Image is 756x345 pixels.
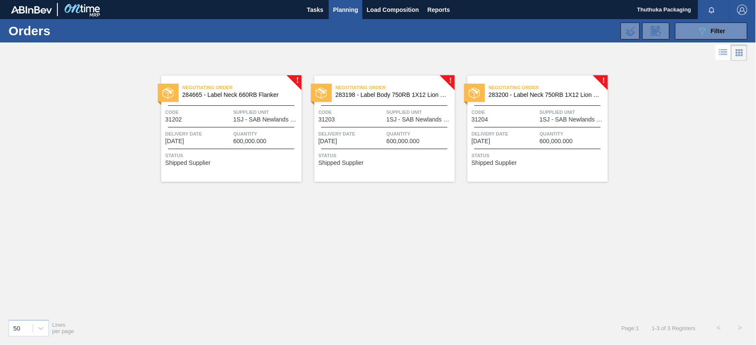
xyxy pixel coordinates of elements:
span: 08/30/2025 [165,138,184,144]
span: 283200 - Label Neck 750RB 1X12 Lion Pinc 2022 [489,92,601,98]
img: status [469,88,480,99]
span: Lines per page [52,322,74,334]
div: Import Order Negotiation [621,23,640,40]
span: 1SJ - SAB Newlands Brewery [540,116,606,123]
a: !statusNegotiating Order284665 - Label Neck 660RB FlankerCode31202Supplied Unit1SJ - SAB Newlands... [148,76,302,182]
span: 600,000.000 [234,138,267,144]
button: Filter [675,23,747,40]
button: > [730,317,751,339]
a: !statusNegotiating Order283198 - Label Body 750RB 1X12 Lion Pinc 2022Code31203Supplied Unit1SJ - ... [302,76,455,182]
span: Filter [711,28,725,34]
span: 31202 [165,116,182,123]
span: Load Composition [367,5,419,15]
span: 1 - 3 of 3 Registers [652,325,696,331]
div: Card Vision [731,45,747,61]
span: 1SJ - SAB Newlands Brewery [387,116,453,123]
span: Code [319,108,385,116]
span: Page : 1 [622,325,639,331]
span: Negotiating Order [183,83,302,92]
span: Status [319,151,453,160]
span: Code [472,108,538,116]
span: Quantity [540,130,606,138]
span: Negotiating Order [336,83,455,92]
img: status [316,88,327,99]
span: Supplied Unit [387,108,453,116]
button: < [708,317,730,339]
span: Quantity [234,130,300,138]
span: Delivery Date [165,130,231,138]
span: 600,000.000 [387,138,420,144]
button: Notifications [698,4,725,16]
h1: Orders [9,26,134,36]
span: Code [165,108,231,116]
div: Order Review Request [642,23,670,40]
span: 31203 [319,116,335,123]
span: 08/30/2025 [319,138,337,144]
span: Status [472,151,606,160]
span: Quantity [387,130,453,138]
div: 50 [13,325,20,332]
span: 31204 [472,116,488,123]
span: Tasks [306,5,325,15]
span: Delivery Date [319,130,385,138]
span: Shipped Supplier [319,160,364,166]
span: 1SJ - SAB Newlands Brewery [234,116,300,123]
span: Status [165,151,300,160]
span: Negotiating Order [489,83,608,92]
span: Shipped Supplier [472,160,517,166]
span: Shipped Supplier [165,160,211,166]
div: List Vision [716,45,731,61]
img: Logout [737,5,747,15]
span: 08/30/2025 [472,138,491,144]
span: Planning [333,5,358,15]
span: 284665 - Label Neck 660RB Flanker [183,92,295,98]
img: status [163,88,174,99]
span: 283198 - Label Body 750RB 1X12 Lion Pinc 2022 [336,92,448,98]
span: Reports [428,5,450,15]
span: 600,000.000 [540,138,573,144]
span: Supplied Unit [540,108,606,116]
a: !statusNegotiating Order283200 - Label Neck 750RB 1X12 Lion Pinc 2022Code31204Supplied Unit1SJ - ... [455,76,608,182]
img: TNhmsLtSVTkK8tSr43FrP2fwEKptu5GPRR3wAAAABJRU5ErkJggg== [11,6,52,14]
span: Supplied Unit [234,108,300,116]
span: Delivery Date [472,130,538,138]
